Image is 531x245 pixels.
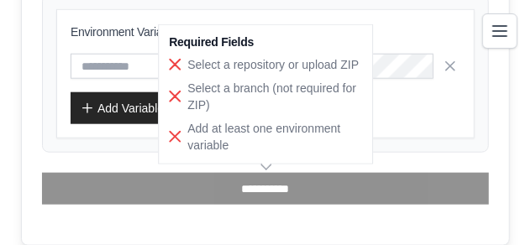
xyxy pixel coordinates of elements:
[187,56,359,73] span: Select a repository or upload ZIP
[169,35,362,50] h3: Required Fields
[187,80,362,113] span: Select a branch (not required for ZIP)
[187,120,362,154] span: Add at least one environment variable
[447,164,531,245] div: Giny del xat
[71,23,460,40] h3: Environment Variables
[447,164,531,245] iframe: Chat Widget
[482,13,518,49] button: Toggle navigation
[71,92,174,124] button: Add Variable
